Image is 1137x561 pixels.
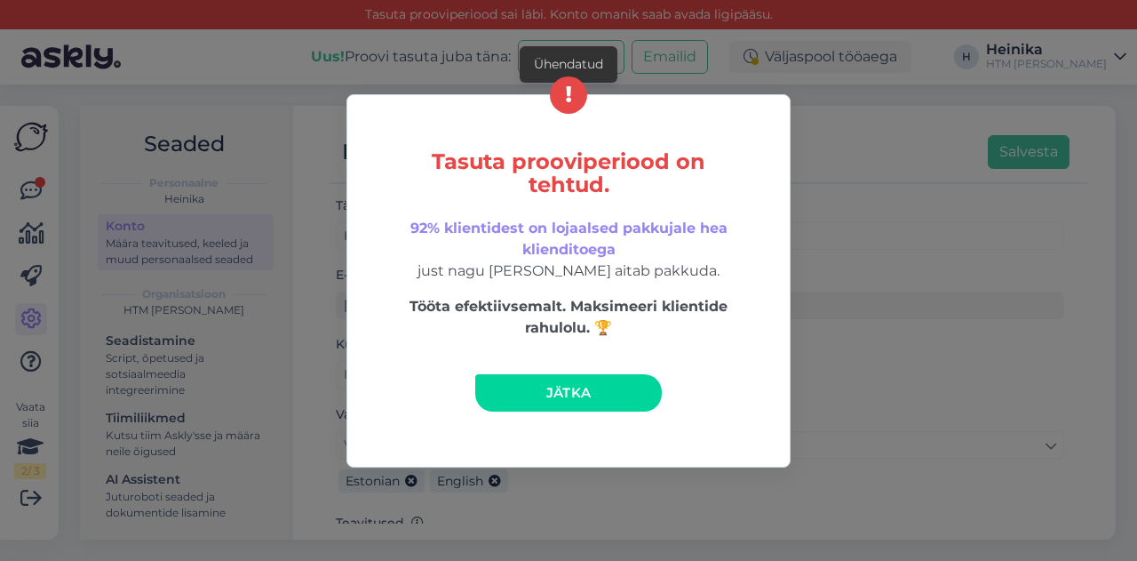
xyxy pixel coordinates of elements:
[410,220,728,258] span: 92% klientidest on lojaalsed pakkujale hea klienditoega
[475,374,662,412] a: Jätka
[385,296,752,339] p: Tööta efektiivsemalt. Maksimeeri klientide rahulolu. 🏆
[385,218,752,282] p: just nagu [PERSON_NAME] aitab pakkuda.
[546,384,592,401] span: Jätka
[385,150,752,196] h5: Tasuta prooviperiood on tehtud.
